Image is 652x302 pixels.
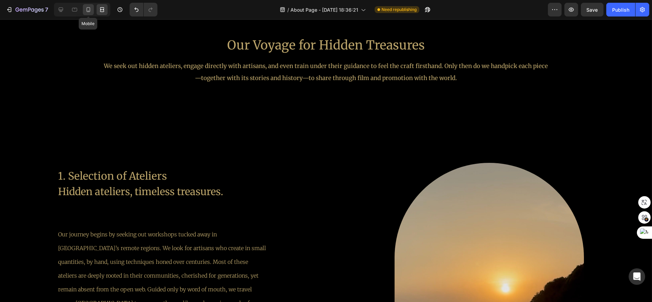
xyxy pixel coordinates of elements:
[45,5,48,14] p: 7
[103,41,549,65] p: We seek out hidden ateliers, engage directly with artisans, and even train under their guidance t...
[3,3,51,16] button: 7
[581,3,604,16] button: Save
[606,3,635,16] button: Publish
[287,6,289,13] span: /
[587,7,598,13] span: Save
[290,6,358,13] span: About Page - [DATE] 18:36:21
[629,268,645,285] div: Open Intercom Messenger
[130,3,157,16] div: Undo/Redo
[58,149,268,165] p: 1. Selection of Ateliers
[612,6,629,13] div: Publish
[58,166,223,179] span: Hidden ateliers, timeless treasures.
[382,7,417,13] span: Need republishing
